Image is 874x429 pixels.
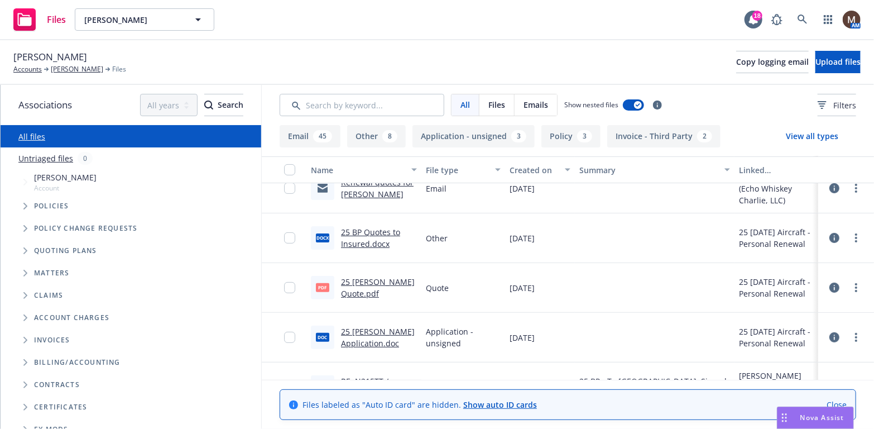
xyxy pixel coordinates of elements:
div: [PERSON_NAME] (Echo Whiskey Charlie, LLC) [739,171,814,206]
a: more [849,281,863,294]
span: [DATE] [510,332,535,344]
input: Toggle Row Selected [284,183,295,194]
button: Policy [541,125,601,147]
span: [PERSON_NAME] [13,50,87,64]
a: 25 [PERSON_NAME] Application.doc [341,326,415,349]
span: Filters [818,99,856,111]
div: Tree Example [1,169,261,351]
span: [PERSON_NAME] [84,14,181,26]
button: Filters [818,94,856,116]
a: Search [791,8,814,31]
div: 45 [313,130,332,142]
span: Files [47,15,66,24]
span: Other [426,232,448,244]
a: Untriaged files [18,152,73,164]
span: Application - unsigned [426,326,501,349]
span: Quoting plans [34,247,97,254]
span: Copy logging email [736,56,809,67]
div: Search [204,94,243,116]
span: 25 BP - To [GEOGRAPHIC_DATA]: Signed app / request for renewal quote [579,375,730,399]
button: File type [421,156,505,183]
div: 25 [DATE] Aircraft - Personal Renewal [739,226,814,250]
div: 3 [511,130,526,142]
button: Name [306,156,421,183]
span: Invoices [34,337,70,344]
div: Created on [510,164,558,176]
a: more [849,182,863,195]
span: Files [488,99,505,111]
div: 0 [78,152,93,165]
a: [PERSON_NAME] [51,64,103,74]
span: Associations [18,98,72,112]
svg: Search [204,101,213,109]
a: Files [9,4,70,35]
span: Account [34,183,97,193]
span: Contracts [34,382,80,388]
span: Email [426,183,446,194]
div: 25 [DATE] Aircraft - Personal Renewal [739,326,814,349]
span: Upload files [815,56,861,67]
button: SearchSearch [204,94,243,116]
span: All [460,99,470,111]
a: Show auto ID cards [463,399,537,410]
span: Filters [833,99,856,111]
div: Summary [579,164,718,176]
span: Matters [34,270,69,277]
button: Nova Assist [777,407,854,429]
button: Created on [505,156,575,183]
span: Nova Assist [800,413,844,422]
span: Files [112,64,126,74]
a: Switch app [817,8,839,31]
span: Claims [34,292,63,299]
div: 18 [752,11,762,21]
button: View all types [768,125,856,147]
input: Toggle Row Selected [284,232,295,244]
span: Policy change requests [34,225,137,232]
img: photo [843,11,861,28]
div: Drag to move [777,407,791,428]
button: Linked associations [734,156,818,183]
a: more [849,331,863,344]
input: Select all [284,164,295,175]
span: [PERSON_NAME] [34,171,97,183]
a: 25 [PERSON_NAME] Quote.pdf [341,277,415,299]
span: Billing/Accounting [34,359,121,366]
span: [DATE] [510,282,535,294]
span: Certificates [34,404,87,411]
a: 25 BP Quotes to Insured.docx [341,227,400,249]
div: File type [426,164,488,176]
a: more [849,231,863,245]
div: 2 [697,130,712,142]
div: Linked associations [739,164,814,176]
button: Summary [575,156,734,183]
div: 25 [DATE] Aircraft - Personal Renewal [739,276,814,299]
input: Toggle Row Selected [284,332,295,343]
button: Email [280,125,340,147]
span: docx [316,233,329,242]
input: Search by keyword... [280,94,444,116]
button: Invoice - Third Party [607,125,721,147]
div: 8 [382,130,397,142]
span: Files labeled as "Auto ID card" are hidden. [302,399,537,411]
span: [DATE] [510,183,535,194]
div: Name [311,164,405,176]
button: Application - unsigned [412,125,535,147]
a: Accounts [13,64,42,74]
div: [PERSON_NAME] (Echo Whiskey Charlie, LLC) [739,370,814,405]
button: [PERSON_NAME] [75,8,214,31]
a: Close [827,399,847,411]
a: All files [18,131,45,142]
span: doc [316,333,329,341]
input: Toggle Row Selected [284,282,295,293]
span: Quote [426,282,449,294]
button: Other [347,125,406,147]
button: Upload files [815,51,861,73]
span: Account charges [34,314,109,321]
button: Copy logging email [736,51,809,73]
a: Report a Bug [766,8,788,31]
span: Show nested files [564,100,618,109]
span: pdf [316,283,329,292]
span: Policies [34,203,69,209]
span: [DATE] [510,232,535,244]
div: 3 [577,130,592,142]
